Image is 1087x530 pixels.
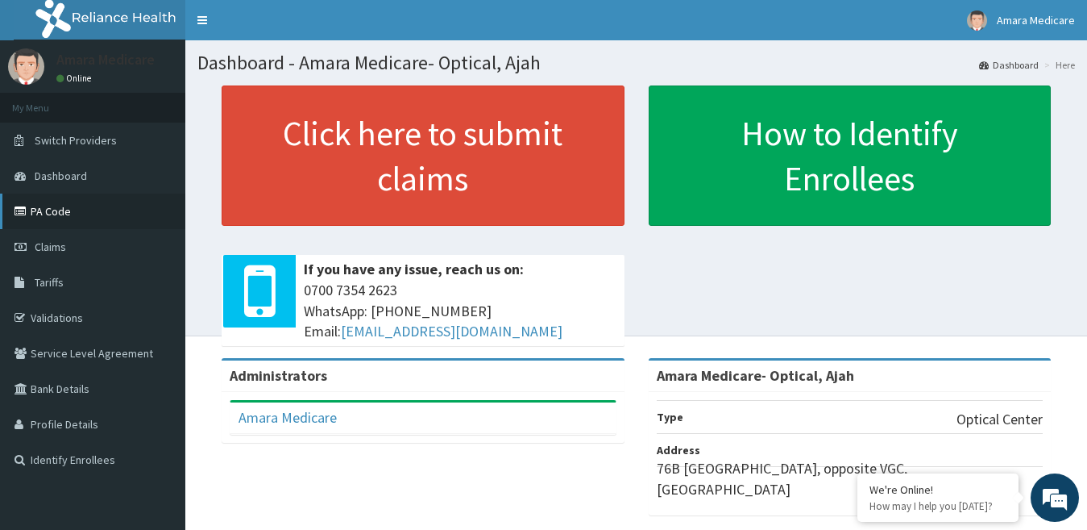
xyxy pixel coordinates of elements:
[230,366,327,385] b: Administrators
[1040,58,1075,72] li: Here
[657,443,700,457] b: Address
[869,482,1006,497] div: We're Online!
[657,366,854,385] strong: Amara Medicare- Optical, Ajah
[35,133,117,148] span: Switch Providers
[8,48,44,85] img: User Image
[657,410,683,424] b: Type
[956,409,1043,430] p: Optical Center
[35,169,87,183] span: Dashboard
[56,73,95,84] a: Online
[239,408,337,427] a: Amara Medicare
[649,86,1052,226] a: How to Identify Enrollees
[56,52,155,67] p: Amara Medicare
[222,86,624,226] a: Click here to submit claims
[869,499,1006,513] p: How may I help you today?
[304,280,616,342] span: 0700 7354 2623 WhatsApp: [PHONE_NUMBER] Email:
[341,322,562,340] a: [EMAIL_ADDRESS][DOMAIN_NAME]
[657,458,1043,499] p: 76B [GEOGRAPHIC_DATA], opposite VGC, [GEOGRAPHIC_DATA]
[979,58,1039,72] a: Dashboard
[35,240,66,254] span: Claims
[997,13,1075,27] span: Amara Medicare
[197,52,1075,73] h1: Dashboard - Amara Medicare- Optical, Ajah
[35,275,64,290] span: Tariffs
[304,260,524,278] b: If you have any issue, reach us on:
[967,10,987,31] img: User Image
